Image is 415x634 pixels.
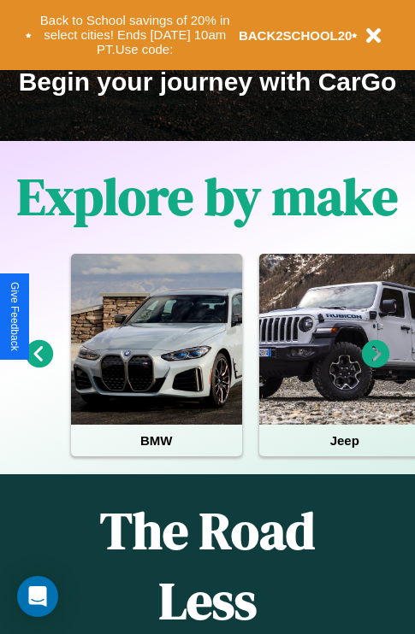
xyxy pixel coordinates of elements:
h4: BMW [71,425,242,456]
h1: Explore by make [17,161,398,232]
b: BACK2SCHOOL20 [239,28,353,43]
button: Back to School savings of 20% in select cities! Ends [DATE] 10am PT.Use code: [32,9,239,62]
div: Open Intercom Messenger [17,576,58,617]
div: Give Feedback [9,282,21,351]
